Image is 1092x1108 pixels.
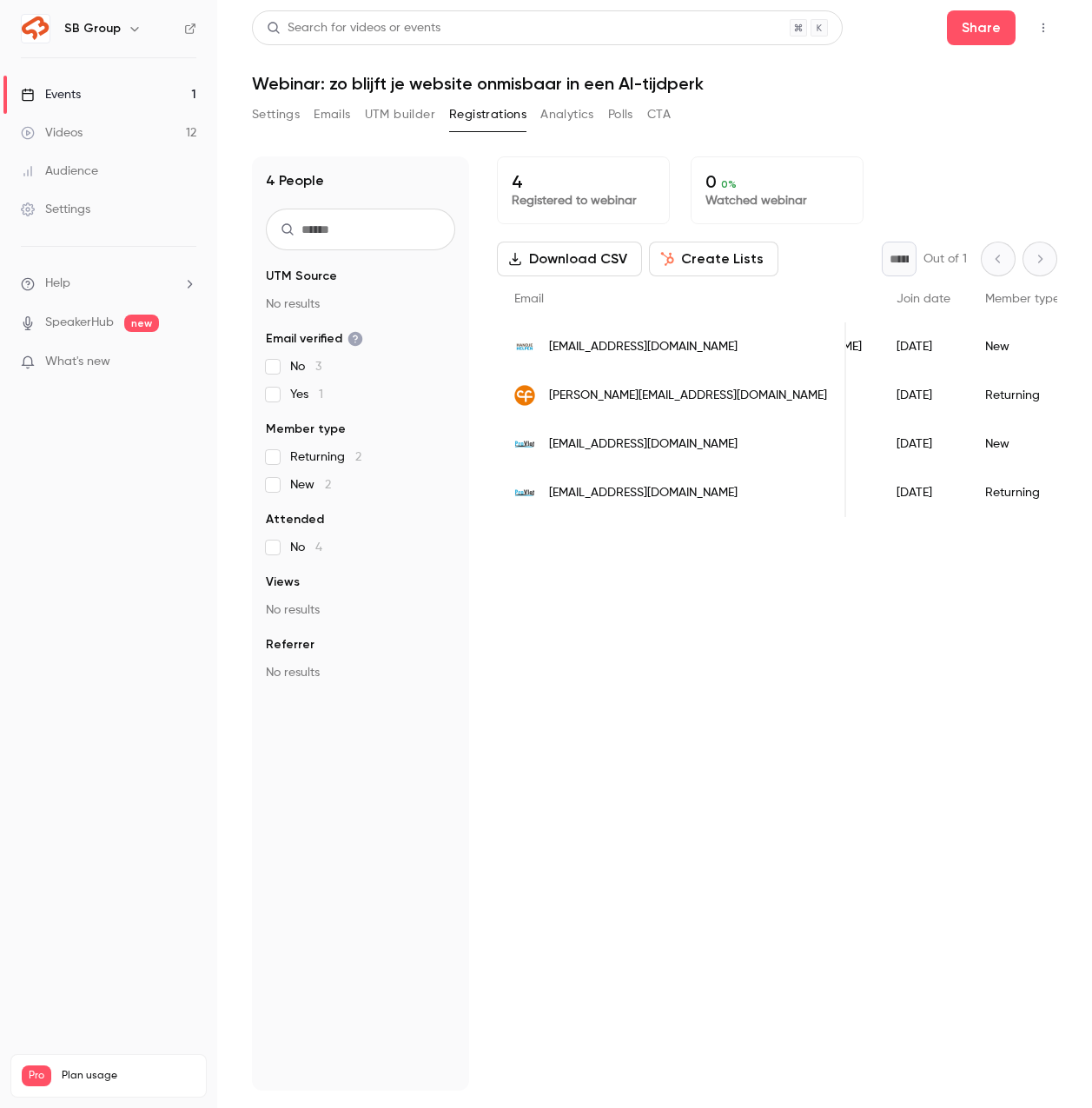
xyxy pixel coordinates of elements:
[514,293,544,305] span: Email
[21,275,196,293] li: help-dropdown-opener
[512,171,655,192] p: 4
[314,101,350,129] button: Emails
[705,192,849,209] p: Watched webinar
[325,479,331,491] span: 2
[549,387,827,405] span: [PERSON_NAME][EMAIL_ADDRESS][DOMAIN_NAME]
[45,353,110,371] span: What's new
[721,178,737,190] span: 0 %
[252,101,300,129] button: Settings
[879,420,968,468] div: [DATE]
[514,482,535,503] img: provlot.nl
[267,19,440,37] div: Search for videos or events
[923,250,967,268] p: Out of 1
[315,361,321,373] span: 3
[968,468,1077,517] div: Returning
[512,192,655,209] p: Registered to webinar
[290,539,322,556] span: No
[985,293,1060,305] span: Member type
[64,20,121,37] h6: SB Group
[514,434,535,454] img: provlot.nl
[879,468,968,517] div: [DATE]
[266,421,346,438] span: Member type
[266,268,337,285] span: UTM Source
[649,242,778,276] button: Create Lists
[21,163,98,180] div: Audience
[266,268,455,681] section: facet-groups
[968,322,1077,371] div: New
[549,338,738,356] span: [EMAIL_ADDRESS][DOMAIN_NAME]
[968,420,1077,468] div: New
[497,242,642,276] button: Download CSV
[266,170,324,191] h1: 4 People
[549,435,738,454] span: [EMAIL_ADDRESS][DOMAIN_NAME]
[449,101,526,129] button: Registrations
[21,86,81,103] div: Events
[266,330,363,348] span: Email verified
[62,1069,195,1083] span: Plan usage
[266,295,455,313] p: No results
[365,101,435,129] button: UTM builder
[319,388,323,401] span: 1
[22,15,50,43] img: SB Group
[647,101,671,129] button: CTA
[608,101,633,129] button: Polls
[266,664,455,681] p: No results
[947,10,1016,45] button: Share
[175,355,196,370] iframe: Noticeable Trigger
[45,314,114,332] a: SpeakerHub
[290,386,323,403] span: Yes
[266,574,300,591] span: Views
[540,101,594,129] button: Analytics
[266,601,455,619] p: No results
[252,73,1057,94] h1: Webinar: zo blijft je website onmisbaar in een AI-tijdperk
[705,171,849,192] p: 0
[290,448,361,466] span: Returning
[21,124,83,142] div: Videos
[266,636,314,654] span: Referrer
[315,541,322,554] span: 4
[290,476,331,494] span: New
[124,315,159,332] span: new
[290,358,321,375] span: No
[549,484,738,502] span: [EMAIL_ADDRESS][DOMAIN_NAME]
[968,371,1077,420] div: Returning
[45,275,70,293] span: Help
[355,451,361,463] span: 2
[266,511,324,528] span: Attended
[879,371,968,420] div: [DATE]
[879,322,968,371] div: [DATE]
[514,385,535,406] img: ncfs.nl
[514,336,535,357] img: handjehelpen.nl
[22,1065,51,1086] span: Pro
[897,293,950,305] span: Join date
[21,201,90,218] div: Settings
